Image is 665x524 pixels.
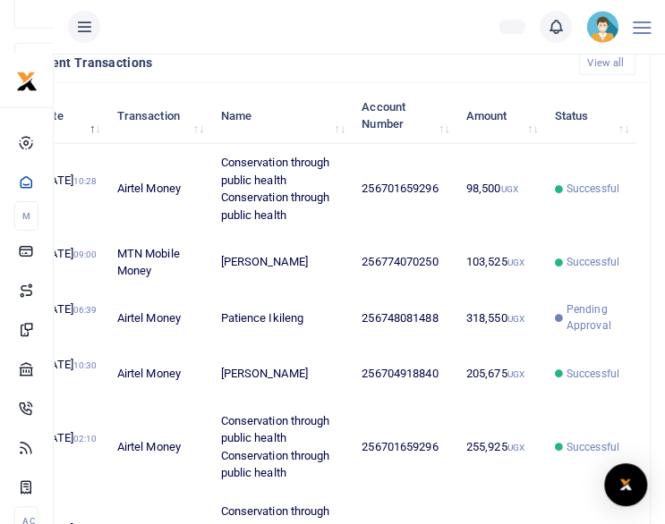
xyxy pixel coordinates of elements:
[586,11,618,43] img: profile-user
[210,234,352,290] td: [PERSON_NAME]
[30,144,107,234] td: [DATE]
[507,258,524,267] small: UGX
[352,89,456,144] th: Account Number: activate to sort column ascending
[456,234,544,290] td: 103,525
[30,402,107,493] td: [DATE]
[352,346,456,401] td: 256704918840
[544,89,635,144] th: Status: activate to sort column ascending
[107,402,210,493] td: Airtel Money
[210,402,352,493] td: Conservation through public health Conservation through public health
[30,234,107,290] td: [DATE]
[491,20,533,34] li: Wallet ballance
[107,234,210,290] td: MTN Mobile Money
[16,71,38,92] img: logo-small
[210,89,352,144] th: Name: activate to sort column ascending
[456,291,544,346] td: 318,550
[210,144,352,234] td: Conservation through public health Conservation through public health
[507,443,524,452] small: UGX
[352,291,456,346] td: 256748081488
[567,366,619,382] span: Successful
[456,346,544,401] td: 205,675
[567,301,626,334] span: Pending Approval
[210,346,352,401] td: [PERSON_NAME]
[507,369,524,379] small: UGX
[352,402,456,493] td: 256701659296
[352,234,456,290] td: 256774070250
[14,201,38,231] li: M
[604,463,647,506] div: Open Intercom Messenger
[30,89,107,144] th: Date: activate to sort column descending
[456,89,544,144] th: Amount: activate to sort column ascending
[107,144,210,234] td: Airtel Money
[567,254,619,270] span: Successful
[107,291,210,346] td: Airtel Money
[456,144,544,234] td: 98,500
[352,144,456,234] td: 256701659296
[567,439,619,455] span: Successful
[30,346,107,401] td: [DATE]
[500,184,517,194] small: UGX
[567,181,619,197] span: Successful
[507,314,524,324] small: UGX
[210,291,352,346] td: Patience Ikileng
[16,73,38,87] a: logo-small logo-large logo-large
[30,291,107,346] td: [DATE]
[579,51,635,75] a: View all
[30,53,565,72] h4: Recent Transactions
[456,402,544,493] td: 255,925
[107,346,210,401] td: Airtel Money
[107,89,210,144] th: Transaction: activate to sort column ascending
